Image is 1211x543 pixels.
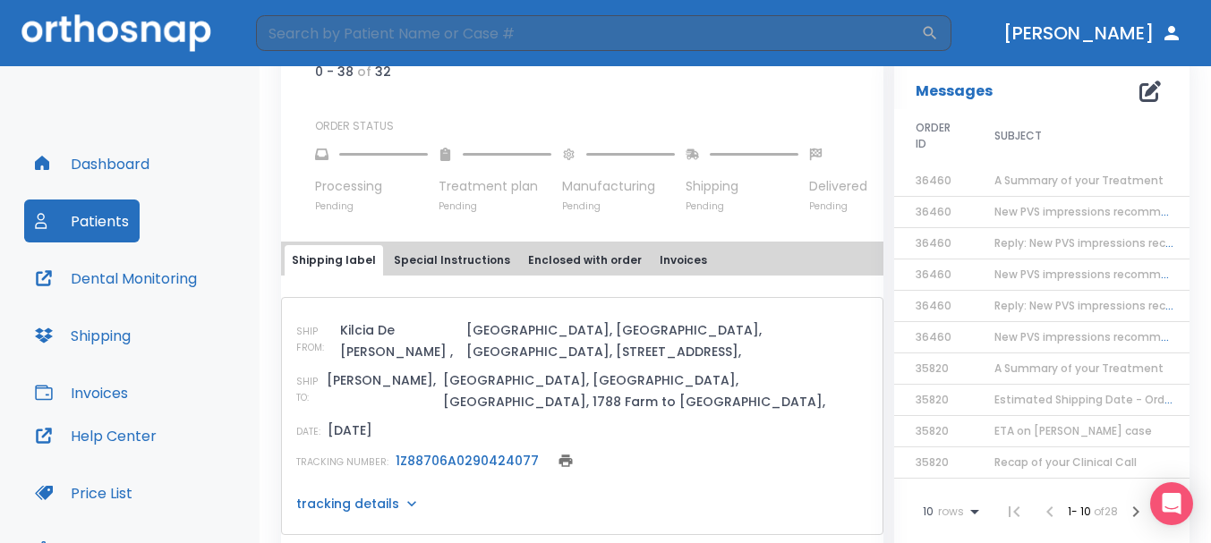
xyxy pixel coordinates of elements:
[439,199,551,213] p: Pending
[387,245,517,276] button: Special Instructions
[994,361,1164,376] span: A Summary of your Treatment
[994,454,1137,470] span: Recap of your Clinical Call
[24,414,167,457] button: Help Center
[315,177,428,196] p: Processing
[916,81,993,102] p: Messages
[916,361,949,376] span: 35820
[1068,504,1094,519] span: 1 - 10
[1094,504,1118,519] span: of 28
[916,204,951,219] span: 36460
[24,471,143,514] button: Price List
[24,371,139,414] button: Invoices
[315,61,354,82] p: 0 - 38
[466,319,867,362] p: [GEOGRAPHIC_DATA], [GEOGRAPHIC_DATA], [GEOGRAPHIC_DATA], [STREET_ADDRESS],
[916,454,949,470] span: 35820
[296,374,320,406] p: SHIP TO:
[553,448,578,473] button: print
[934,505,964,518] span: rows
[24,257,208,300] button: Dental Monitoring
[396,452,539,470] a: 1Z88706A0290424077
[652,245,714,276] button: Invoices
[24,142,160,185] button: Dashboard
[24,199,140,242] button: Patients
[296,454,388,471] p: TRACKING NUMBER:
[994,173,1164,188] span: A Summary of your Treatment
[916,392,949,407] span: 35820
[340,319,460,362] p: Kilcia De [PERSON_NAME] ,
[562,177,675,196] p: Manufacturing
[916,173,951,188] span: 36460
[994,204,1197,219] span: New PVS impressions recommended
[996,17,1190,49] button: [PERSON_NAME]
[916,329,951,344] span: 36460
[994,329,1197,344] span: New PVS impressions recommended
[686,199,798,213] p: Pending
[315,199,428,213] p: Pending
[562,199,675,213] p: Pending
[296,324,333,356] p: SHIP FROM:
[809,177,867,196] p: Delivered
[327,369,436,391] p: [PERSON_NAME],
[296,495,399,513] p: tracking details
[1150,482,1193,525] div: Open Intercom Messenger
[21,14,211,51] img: Orthosnap
[296,424,320,440] p: DATE:
[994,267,1197,282] span: New PVS impressions recommended
[443,369,868,412] p: [GEOGRAPHIC_DATA], [GEOGRAPHIC_DATA], [GEOGRAPHIC_DATA], 1788 Farm to [GEOGRAPHIC_DATA],
[439,177,551,196] p: Treatment plan
[923,505,934,518] span: 10
[315,118,871,134] p: ORDER STATUS
[916,267,951,282] span: 36460
[328,420,372,441] p: [DATE]
[809,199,867,213] p: Pending
[916,423,949,438] span: 35820
[916,235,951,250] span: 36460
[256,15,921,51] input: Search by Patient Name or Case #
[375,61,391,82] p: 32
[994,423,1152,438] span: ETA on [PERSON_NAME] case
[357,61,371,82] p: of
[916,298,951,313] span: 36460
[994,128,1042,144] span: SUBJECT
[686,177,798,196] p: Shipping
[916,120,951,152] span: ORDER ID
[285,245,880,276] div: tabs
[521,245,649,276] button: Enclosed with order
[285,245,383,276] button: Shipping label
[24,314,141,357] button: Shipping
